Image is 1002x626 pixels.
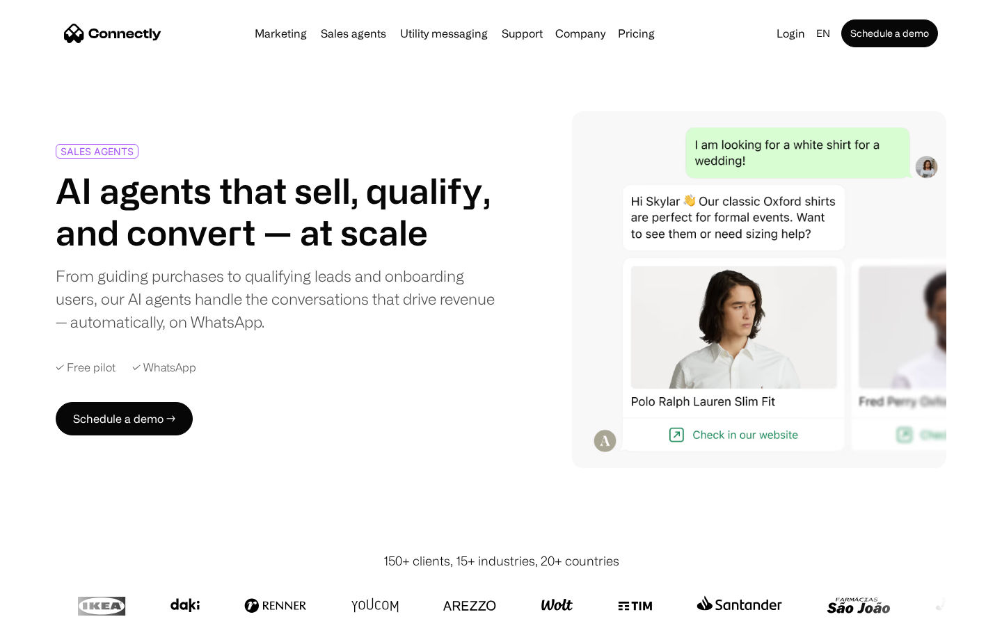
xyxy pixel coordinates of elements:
[612,28,660,39] a: Pricing
[56,361,116,374] div: ✓ Free pilot
[816,24,830,43] div: en
[395,28,493,39] a: Utility messaging
[61,146,134,156] div: SALES AGENTS
[841,19,938,47] a: Schedule a demo
[14,600,83,621] aside: Language selected: English
[56,264,495,333] div: From guiding purchases to qualifying leads and onboarding users, our AI agents handle the convers...
[496,28,548,39] a: Support
[132,361,196,374] div: ✓ WhatsApp
[28,602,83,621] ul: Language list
[249,28,312,39] a: Marketing
[56,170,495,253] h1: AI agents that sell, qualify, and convert — at scale
[555,24,605,43] div: Company
[315,28,392,39] a: Sales agents
[56,402,193,435] a: Schedule a demo →
[771,24,811,43] a: Login
[383,552,619,570] div: 150+ clients, 15+ industries, 20+ countries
